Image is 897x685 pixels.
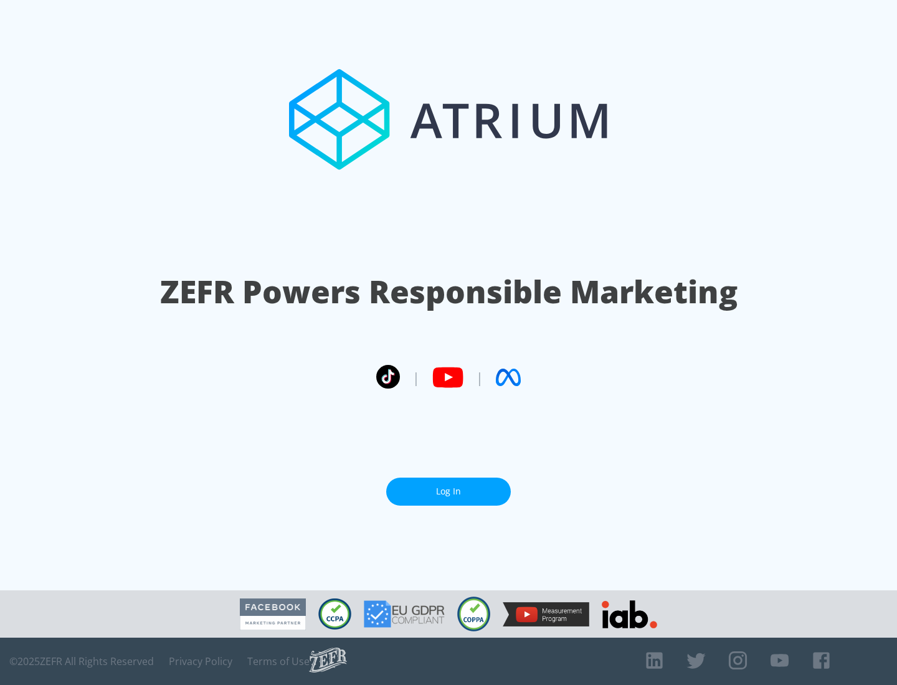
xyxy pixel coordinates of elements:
a: Terms of Use [247,655,310,668]
a: Log In [386,478,511,506]
img: COPPA Compliant [457,597,490,631]
span: | [412,368,420,387]
img: GDPR Compliant [364,600,445,628]
span: | [476,368,483,387]
img: Facebook Marketing Partner [240,598,306,630]
img: IAB [602,600,657,628]
h1: ZEFR Powers Responsible Marketing [160,270,738,313]
img: CCPA Compliant [318,598,351,630]
img: YouTube Measurement Program [503,602,589,626]
a: Privacy Policy [169,655,232,668]
span: © 2025 ZEFR All Rights Reserved [9,655,154,668]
